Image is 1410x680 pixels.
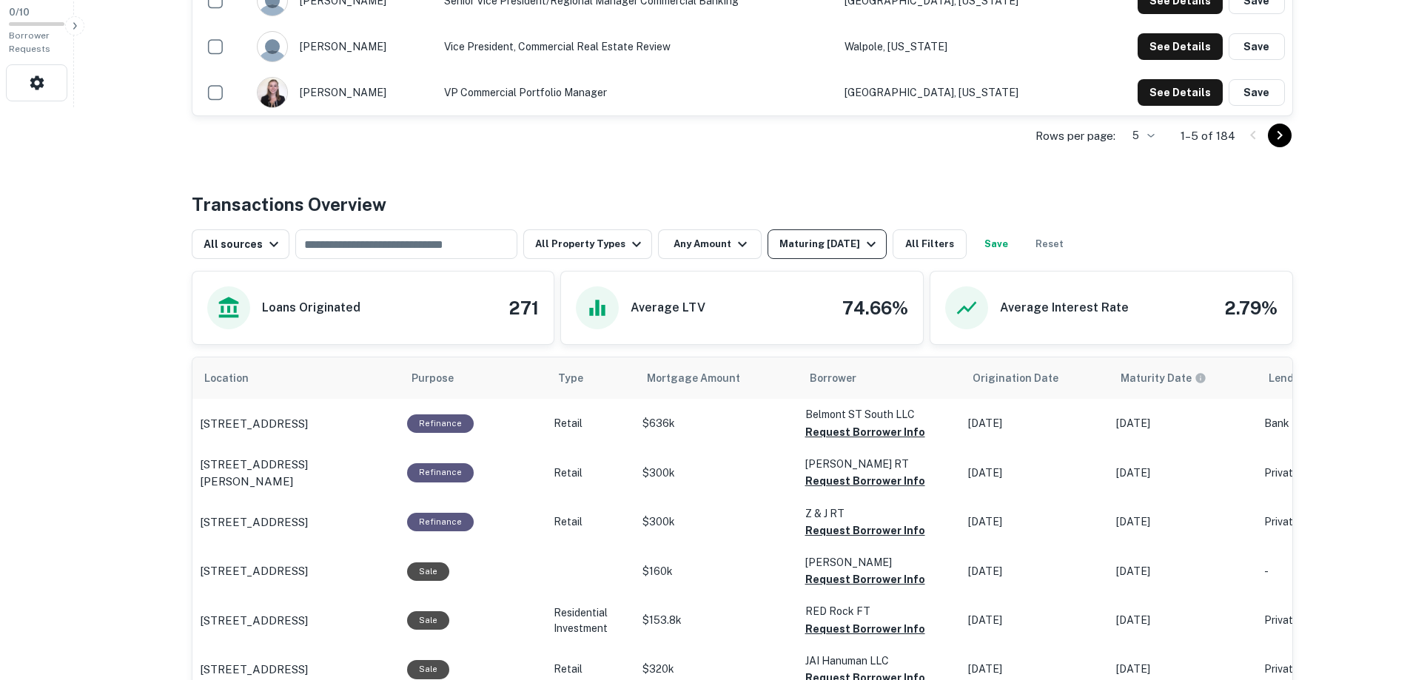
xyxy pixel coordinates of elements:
td: Walpole, [US_STATE] [837,24,1081,70]
button: See Details [1138,79,1223,106]
div: [PERSON_NAME] [257,31,429,62]
p: Private Money [1264,465,1383,481]
td: Vice President, Commercial Real Estate Review [437,24,838,70]
p: 1–5 of 184 [1181,127,1235,145]
div: 5 [1121,125,1157,147]
p: - [1264,564,1383,579]
span: Lender Type [1269,369,1332,387]
th: Purpose [400,357,546,399]
p: Retail [554,465,628,481]
span: Origination Date [973,369,1078,387]
div: This loan purpose was for refinancing [407,463,474,482]
h6: Average LTV [631,299,705,317]
h4: 271 [508,294,539,321]
div: Maturing [DATE] [779,235,880,253]
p: Private Money [1264,514,1383,530]
button: Go to next page [1268,124,1292,147]
p: Residential Investment [554,605,628,636]
p: $300k [642,465,790,481]
button: Save [1229,79,1285,106]
img: 1564753624671 [258,78,287,107]
p: JAI Hanuman LLC [805,653,953,669]
div: Chat Widget [1336,514,1410,585]
h4: Transactions Overview [192,191,386,218]
th: Mortgage Amount [635,357,798,399]
h4: 74.66% [842,294,908,321]
button: Reset [1026,229,1073,259]
a: [STREET_ADDRESS] [200,612,392,630]
p: [DATE] [968,564,1101,579]
button: All Property Types [523,229,652,259]
p: [STREET_ADDRESS] [200,612,308,630]
p: $636k [642,416,790,431]
p: [DATE] [968,514,1101,530]
span: Type [558,369,602,387]
p: $160k [642,564,790,579]
button: Request Borrower Info [805,570,925,588]
p: [DATE] [968,613,1101,628]
a: [STREET_ADDRESS][PERSON_NAME] [200,456,392,491]
span: Purpose [412,369,473,387]
p: Private Money [1264,662,1383,677]
th: Origination Date [961,357,1109,399]
p: [DATE] [1116,514,1249,530]
p: $153.8k [642,613,790,628]
button: Request Borrower Info [805,620,925,638]
button: Maturing [DATE] [768,229,887,259]
p: [DATE] [1116,662,1249,677]
p: [DATE] [1116,564,1249,579]
div: All sources [204,235,283,253]
p: [STREET_ADDRESS] [200,514,308,531]
td: [GEOGRAPHIC_DATA], [US_STATE] [837,70,1081,115]
p: [DATE] [1116,613,1249,628]
td: VP Commercial Portfolio Manager [437,70,838,115]
h6: Loans Originated [262,299,360,317]
button: Request Borrower Info [805,522,925,539]
button: Save [1229,33,1285,60]
p: [DATE] [1116,465,1249,481]
p: Z & J RT [805,505,953,522]
div: This loan purpose was for refinancing [407,513,474,531]
p: RED Rock FT [805,603,953,619]
button: Request Borrower Info [805,472,925,490]
p: [DATE] [1116,416,1249,431]
p: Bank [1264,416,1383,431]
th: Location [192,357,400,399]
span: Mortgage Amount [647,369,759,387]
p: [PERSON_NAME] RT [805,456,953,472]
p: [PERSON_NAME] [805,554,953,570]
div: This loan purpose was for refinancing [407,414,474,433]
div: Sale [407,562,449,581]
img: 9c8pery4andzj6ohjkjp54ma2 [258,32,287,61]
p: Belmont ST South LLC [805,406,953,423]
p: Private Money [1264,613,1383,628]
div: Sale [407,611,449,630]
span: Borrower Requests [9,30,50,54]
p: $300k [642,514,790,530]
p: Retail [554,662,628,677]
th: Lender Type [1257,357,1390,399]
th: Type [546,357,635,399]
p: Retail [554,514,628,530]
button: See Details [1138,33,1223,60]
div: Sale [407,660,449,679]
h6: Average Interest Rate [1000,299,1129,317]
a: [STREET_ADDRESS] [200,661,392,679]
p: [STREET_ADDRESS] [200,562,308,580]
p: [STREET_ADDRESS] [200,661,308,679]
h4: 2.79% [1224,294,1278,321]
span: Maturity dates displayed may be estimated. Please contact the lender for the most accurate maturi... [1121,370,1226,386]
th: Borrower [798,357,961,399]
p: [DATE] [968,662,1101,677]
a: [STREET_ADDRESS] [200,415,392,433]
h6: Maturity Date [1121,370,1192,386]
button: All Filters [893,229,967,259]
div: [PERSON_NAME] [257,77,429,108]
span: Location [204,369,268,387]
button: Request Borrower Info [805,423,925,441]
p: [DATE] [968,465,1101,481]
div: Maturity dates displayed may be estimated. Please contact the lender for the most accurate maturi... [1121,370,1206,386]
a: [STREET_ADDRESS] [200,562,392,580]
a: [STREET_ADDRESS] [200,514,392,531]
